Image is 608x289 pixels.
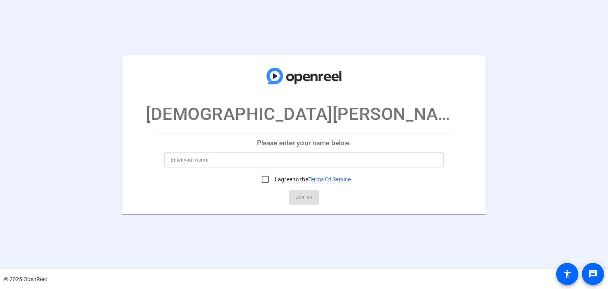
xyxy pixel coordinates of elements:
img: company-logo [264,63,344,89]
input: Enter your name [171,155,437,165]
mat-icon: accessibility [562,269,572,279]
mat-icon: message [588,269,598,279]
p: Please enter your name below. [158,133,450,152]
a: Terms Of Service [308,176,351,183]
label: I agree to the [273,175,351,183]
p: [DEMOGRAPHIC_DATA][PERSON_NAME] Self Recording [146,101,462,127]
div: © 2025 OpenReel [4,275,47,283]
